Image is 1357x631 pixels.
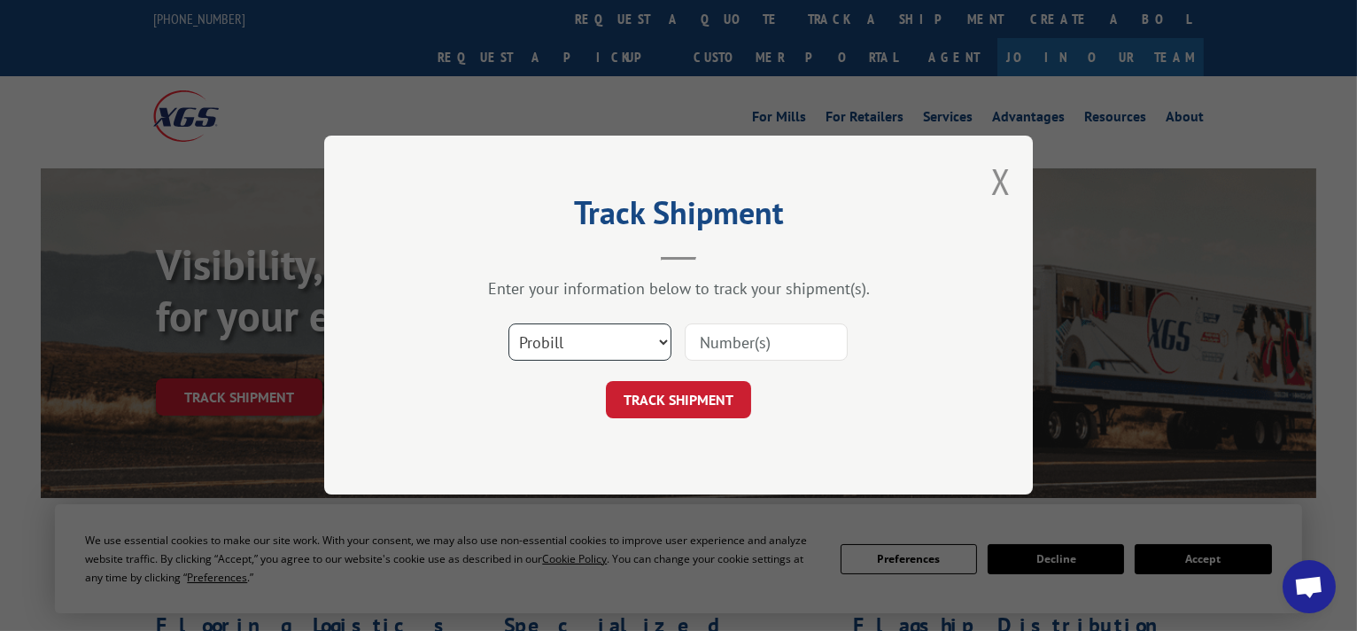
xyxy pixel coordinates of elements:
[606,382,751,419] button: TRACK SHIPMENT
[1283,560,1336,613] div: Open chat
[413,279,944,300] div: Enter your information below to track your shipment(s).
[685,324,848,362] input: Number(s)
[991,158,1011,205] button: Close modal
[413,200,944,234] h2: Track Shipment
